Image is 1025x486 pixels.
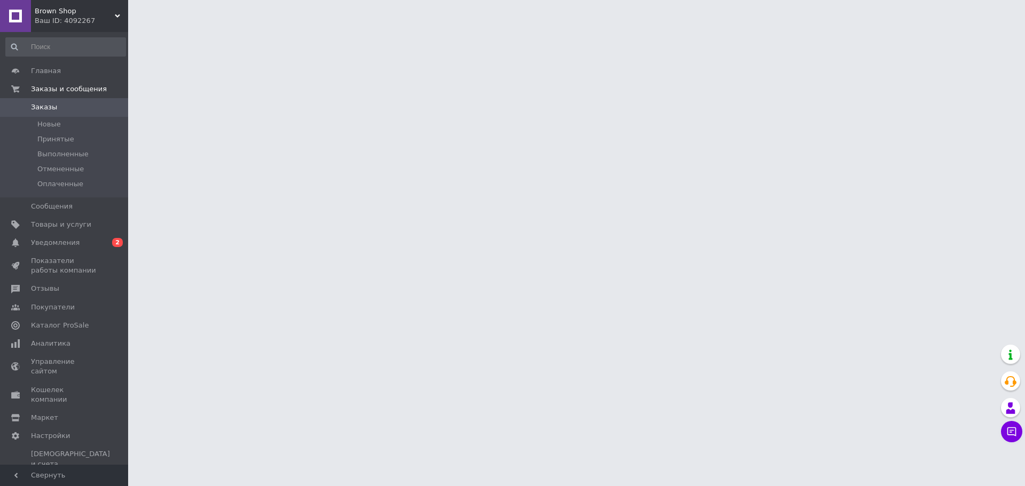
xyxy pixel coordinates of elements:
span: Принятые [37,134,74,144]
span: Аналитика [31,339,70,348]
span: Главная [31,66,61,76]
span: Новые [37,119,61,129]
span: Показатели работы компании [31,256,99,275]
span: 2 [112,238,123,247]
span: Уведомления [31,238,80,248]
span: Оплаченные [37,179,83,189]
span: Заказы и сообщения [31,84,107,94]
span: Выполненные [37,149,89,159]
input: Поиск [5,37,126,57]
div: Ваш ID: 4092267 [35,16,128,26]
span: Отмененные [37,164,84,174]
button: Чат с покупателем [1001,421,1022,442]
span: Brown Shop [35,6,115,16]
span: Отзывы [31,284,59,293]
span: Покупатели [31,302,75,312]
span: Кошелек компании [31,385,99,404]
span: Товары и услуги [31,220,91,229]
span: Сообщения [31,202,73,211]
span: Маркет [31,413,58,423]
span: Настройки [31,431,70,441]
span: Каталог ProSale [31,321,89,330]
span: Управление сайтом [31,357,99,376]
span: Заказы [31,102,57,112]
